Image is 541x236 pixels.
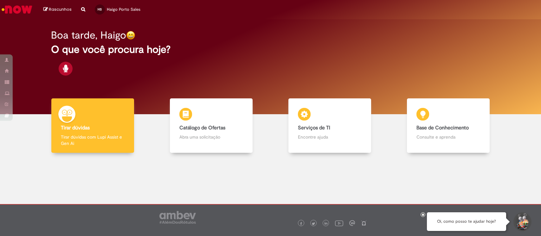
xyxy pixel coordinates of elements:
[159,211,196,224] img: logo_footer_ambev_rotulo_gray.png
[61,134,125,146] p: Tirar dúvidas com Lupi Assist e Gen Ai
[299,222,303,225] img: logo_footer_facebook.png
[51,30,126,41] h2: Boa tarde, Haigo
[361,220,367,226] img: logo_footer_naosei.png
[33,98,152,153] a: Tirar dúvidas Tirar dúvidas com Lupi Assist e Gen Ai
[51,44,490,55] h2: O que você procura hoje?
[349,220,355,226] img: logo_footer_workplace.png
[98,7,102,11] span: HS
[43,7,72,13] a: Rascunhos
[49,6,72,12] span: Rascunhos
[335,219,343,227] img: logo_footer_youtube.png
[152,98,270,153] a: Catálogo de Ofertas Abra uma solicitação
[416,125,469,131] b: Base de Conhecimento
[271,98,389,153] a: Serviços de TI Encontre ajuda
[298,125,330,131] b: Serviços de TI
[126,31,135,40] img: happy-face.png
[416,134,480,140] p: Consulte e aprenda
[427,212,506,231] div: Oi, como posso te ajudar hoje?
[179,125,225,131] b: Catálogo de Ofertas
[1,3,33,16] img: ServiceNow
[298,134,362,140] p: Encontre ajuda
[325,222,328,226] img: logo_footer_linkedin.png
[512,212,531,231] button: Iniciar Conversa de Suporte
[312,222,315,225] img: logo_footer_twitter.png
[107,7,140,12] span: Haigo Porto Sales
[389,98,508,153] a: Base de Conhecimento Consulte e aprenda
[179,134,243,140] p: Abra uma solicitação
[61,125,90,131] b: Tirar dúvidas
